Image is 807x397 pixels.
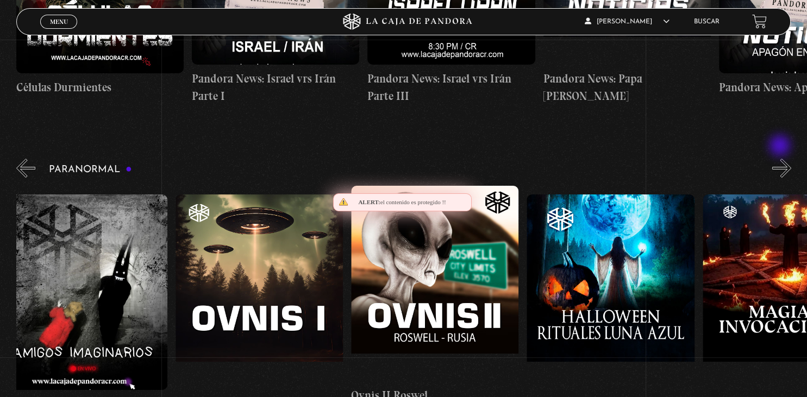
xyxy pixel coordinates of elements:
[192,70,359,104] h4: Pandora News: Israel vrs Irán Parte I
[16,79,184,96] h4: Células Durmientes
[49,165,132,175] h3: Paranormal
[752,14,767,29] a: View your shopping cart
[694,18,720,25] a: Buscar
[50,18,68,25] span: Menu
[772,159,791,178] button: Next
[333,193,472,211] div: el contenido es protegido !!
[16,159,35,178] button: Previous
[367,70,535,104] h4: Pandora News: Israel vrs Irán Parte III
[543,70,711,104] h4: Pandora News: Papa [PERSON_NAME]
[358,199,380,205] span: Alert:
[46,27,72,35] span: Cerrar
[585,18,670,25] span: [PERSON_NAME]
